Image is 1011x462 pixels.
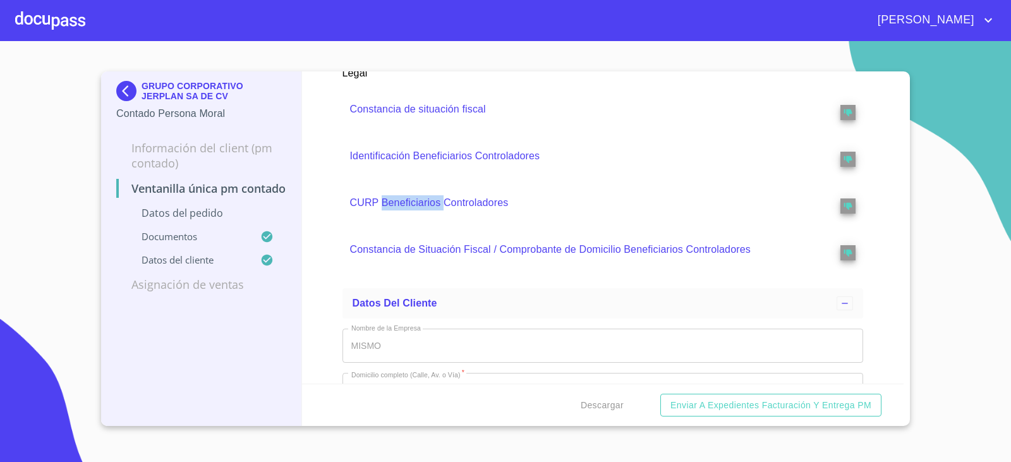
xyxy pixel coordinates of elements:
button: reject [840,198,856,214]
p: Documentos [116,230,260,243]
p: Información del Client (PM contado) [116,140,286,171]
button: account of current user [868,10,996,30]
p: Ventanilla única PM contado [116,181,286,196]
span: Descargar [581,398,624,413]
span: Datos del cliente [353,298,437,308]
button: reject [840,105,856,120]
button: Descargar [576,394,629,417]
span: [PERSON_NAME] [868,10,981,30]
button: Enviar a Expedientes Facturación y Entrega PM [660,394,881,417]
button: reject [840,245,856,260]
p: CURP Beneficiarios Controladores [350,195,805,210]
p: Identificación Beneficiarios Controladores [350,149,805,164]
button: reject [840,152,856,167]
p: Datos del pedido [116,206,286,220]
p: Contado Persona Moral [116,106,286,121]
img: Docupass spot blue [116,81,142,101]
div: GRUPO CORPORATIVO JERPLAN SA DE CV [116,81,286,106]
p: Constancia de situación fiscal [350,102,805,117]
p: Datos del cliente [116,253,260,266]
p: Asignación de Ventas [116,277,286,292]
div: Datos del cliente [342,288,864,319]
p: Constancia de Situación Fiscal / Comprobante de Domicilio Beneficiarios Controladores [350,242,805,257]
span: Enviar a Expedientes Facturación y Entrega PM [670,398,871,413]
p: GRUPO CORPORATIVO JERPLAN SA DE CV [142,81,286,101]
